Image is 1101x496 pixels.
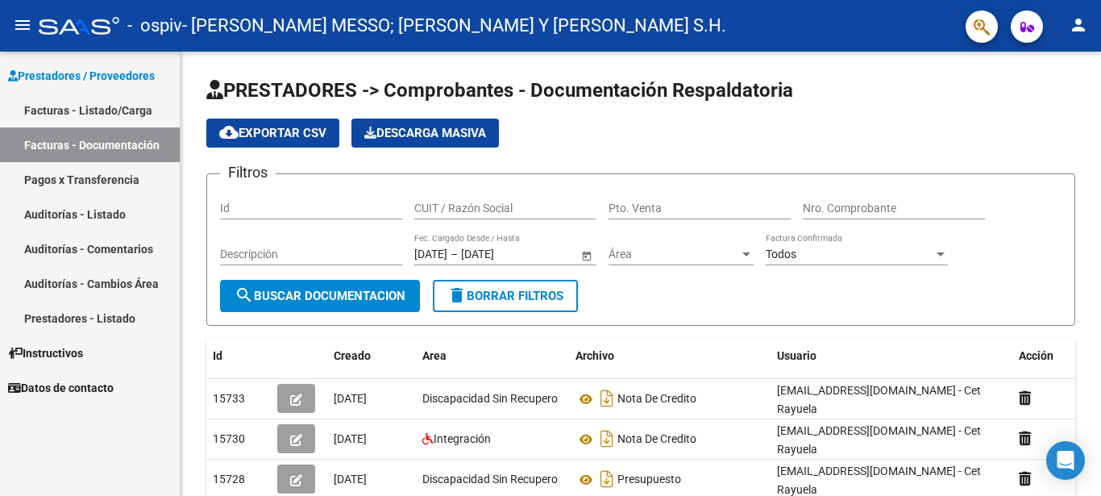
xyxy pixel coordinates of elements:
datatable-header-cell: Id [206,339,271,373]
span: 15733 [213,392,245,405]
app-download-masive: Descarga masiva de comprobantes (adjuntos) [351,119,499,148]
span: 15730 [213,432,245,445]
mat-icon: menu [13,15,32,35]
div: Open Intercom Messenger [1046,441,1085,480]
i: Descargar documento [596,386,617,411]
button: Buscar Documentacion [220,280,420,312]
span: Creado [334,349,371,362]
span: Área [609,248,739,261]
datatable-header-cell: Usuario [771,339,1012,373]
span: Borrar Filtros [447,289,563,303]
mat-icon: person [1069,15,1088,35]
span: [EMAIL_ADDRESS][DOMAIN_NAME] - Cet Rayuela [777,384,981,415]
h3: Filtros [220,161,276,184]
button: Exportar CSV [206,119,339,148]
span: [DATE] [334,432,367,445]
span: Id [213,349,222,362]
mat-icon: cloud_download [219,123,239,142]
span: Datos de contacto [8,379,114,397]
span: Area [422,349,447,362]
button: Descarga Masiva [351,119,499,148]
span: Integración [434,432,491,445]
button: Borrar Filtros [433,280,578,312]
span: PRESTADORES -> Comprobantes - Documentación Respaldatoria [206,79,793,102]
span: Archivo [575,349,614,362]
span: [EMAIL_ADDRESS][DOMAIN_NAME] - Cet Rayuela [777,465,981,496]
input: End date [461,248,540,261]
span: 15728 [213,473,245,486]
span: Discapacidad Sin Recupero [422,392,558,405]
span: Discapacidad Sin Recupero [422,473,558,486]
i: Descargar documento [596,466,617,492]
datatable-header-cell: Archivo [569,339,771,373]
span: – [451,248,458,261]
span: Descarga Masiva [364,126,486,140]
span: [DATE] [334,473,367,486]
span: Exportar CSV [219,126,326,140]
datatable-header-cell: Area [416,339,569,373]
span: Prestadores / Proveedores [8,67,155,85]
span: [DATE] [334,392,367,405]
span: Instructivos [8,344,83,362]
span: - [PERSON_NAME] MESSO; [PERSON_NAME] Y [PERSON_NAME] S.H. [182,8,726,44]
span: [EMAIL_ADDRESS][DOMAIN_NAME] - Cet Rayuela [777,424,981,456]
span: Buscar Documentacion [235,289,405,303]
mat-icon: delete [447,286,467,305]
span: Nota De Credito [617,433,696,446]
input: Start date [414,248,447,261]
datatable-header-cell: Acción [1012,339,1093,373]
span: Todos [766,248,796,261]
button: Open calendar [578,247,595,264]
span: Usuario [777,349,816,362]
datatable-header-cell: Creado [327,339,416,373]
span: Nota De Credito [617,393,696,406]
span: Acción [1019,349,1053,362]
span: - ospiv [127,8,182,44]
i: Descargar documento [596,426,617,452]
span: Presupuesto [617,473,681,486]
mat-icon: search [235,286,254,305]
